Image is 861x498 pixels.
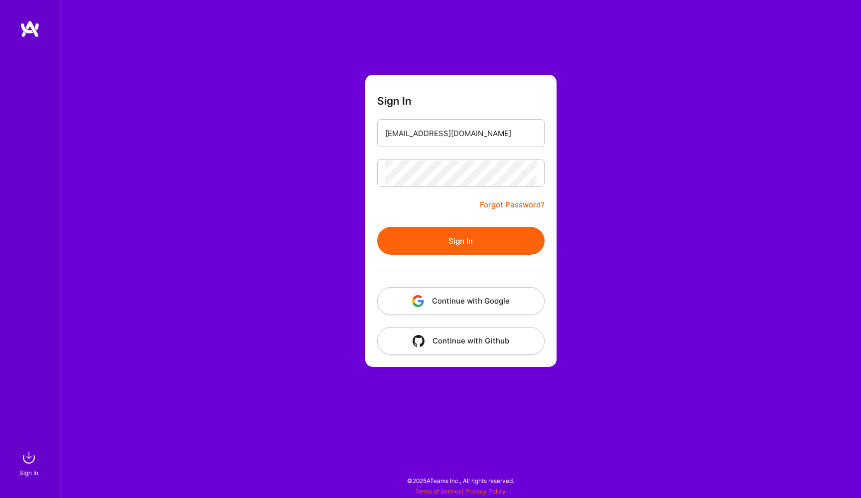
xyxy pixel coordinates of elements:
[19,468,38,478] div: Sign In
[377,227,545,255] button: Sign In
[19,448,39,468] img: sign in
[415,488,462,495] a: Terms of Service
[413,335,425,347] img: icon
[60,468,861,493] div: © 2025 ATeams Inc., All rights reserved.
[20,20,40,38] img: logo
[21,448,39,478] a: sign inSign In
[377,327,545,355] button: Continue with Github
[377,287,545,315] button: Continue with Google
[480,199,545,211] a: Forgot Password?
[412,295,424,307] img: icon
[465,488,506,495] a: Privacy Policy
[377,95,412,107] h3: Sign In
[385,121,537,146] input: Email...
[415,488,506,495] span: |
